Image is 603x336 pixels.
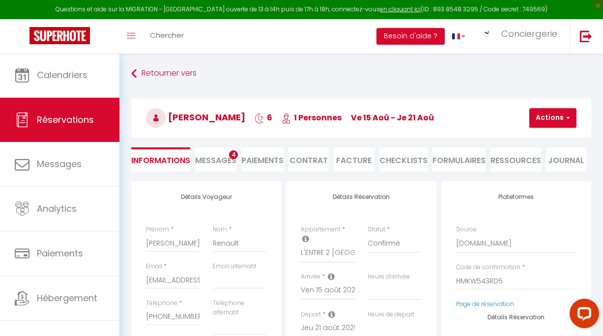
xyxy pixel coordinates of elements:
[195,155,236,166] span: Messages
[37,113,94,126] span: Réservations
[146,194,266,200] h4: Détails Voyageur
[480,29,495,39] img: ...
[456,194,576,200] h4: Plateformes
[368,272,410,281] label: Heure d'arrivée
[529,108,576,128] button: Actions
[562,295,603,336] iframe: LiveChat chat widget
[380,5,421,13] a: en cliquant ici
[546,147,586,171] li: Journal
[146,225,169,234] label: Prénom
[456,314,576,321] h4: Détails Réservation
[301,272,320,281] label: Arrivée
[37,202,77,215] span: Analytics
[282,112,342,123] span: 1 Personnes
[131,147,190,171] li: Informations
[456,225,477,234] label: Source
[368,310,414,319] label: Heure de départ
[150,30,184,40] span: Chercher
[229,150,238,159] span: 4
[456,263,520,272] label: Code de confirmation
[368,225,385,234] label: Statut
[213,299,267,317] label: Téléphone alternatif
[376,28,445,45] button: Besoin d'aide ?
[146,111,245,123] span: [PERSON_NAME]
[351,112,434,123] span: ve 15 Aoû - je 21 Aoû
[37,158,82,170] span: Messages
[301,310,321,319] label: Départ
[379,147,428,171] li: CHECKLISTS
[213,262,257,271] label: Email alternatif
[37,69,87,81] span: Calendriers
[241,147,284,171] li: Paiements
[255,112,272,123] span: 6
[456,300,514,308] a: Page de réservation
[131,65,591,83] a: Retourner vers
[432,147,486,171] li: FORMULAIRES
[37,292,97,304] span: Hébergement
[301,225,341,234] label: Appartement
[301,194,421,200] h4: Détails Réservation
[490,147,541,171] li: Ressources
[143,19,191,54] a: Chercher
[37,247,83,259] span: Paiements
[146,299,177,308] label: Téléphone
[473,19,570,54] a: ... Conciergerie
[213,225,227,234] label: Nom
[29,27,90,44] img: Super Booking
[288,147,329,171] li: Contrat
[580,30,592,42] img: logout
[501,28,557,40] span: Conciergerie
[146,262,162,271] label: Email
[334,147,374,171] li: Facture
